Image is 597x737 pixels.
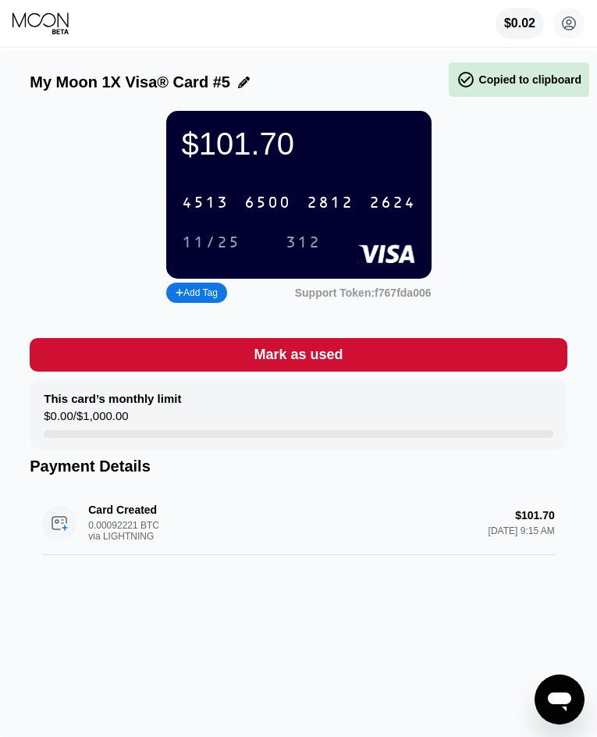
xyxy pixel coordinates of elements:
[30,73,230,91] div: My Moon 1X Visa® Card #5
[182,126,416,162] div: $101.70
[369,194,416,212] div: 2624
[457,70,475,89] span: 
[295,287,432,299] div: Support Token:f767fda006
[307,194,354,212] div: 2812
[172,187,425,219] div: 4513650028122624
[30,458,567,475] div: Payment Details
[44,409,128,430] div: $0.00 / $1,000.00
[504,16,535,30] div: $0.02
[182,194,229,212] div: 4513
[244,194,291,212] div: 6500
[44,392,181,405] div: This card’s monthly limit
[535,675,585,725] iframe: Button to launch messaging window
[30,338,567,372] div: Mark as used
[170,230,252,255] div: 11/25
[176,287,218,298] div: Add Tag
[496,8,544,39] div: $0.02
[254,346,343,364] div: Mark as used
[457,70,581,89] div: Copied to clipboard
[295,287,432,299] div: Support Token: f767fda006
[182,234,240,252] div: 11/25
[274,230,332,255] div: 312
[286,234,321,252] div: 312
[166,283,227,303] div: Add Tag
